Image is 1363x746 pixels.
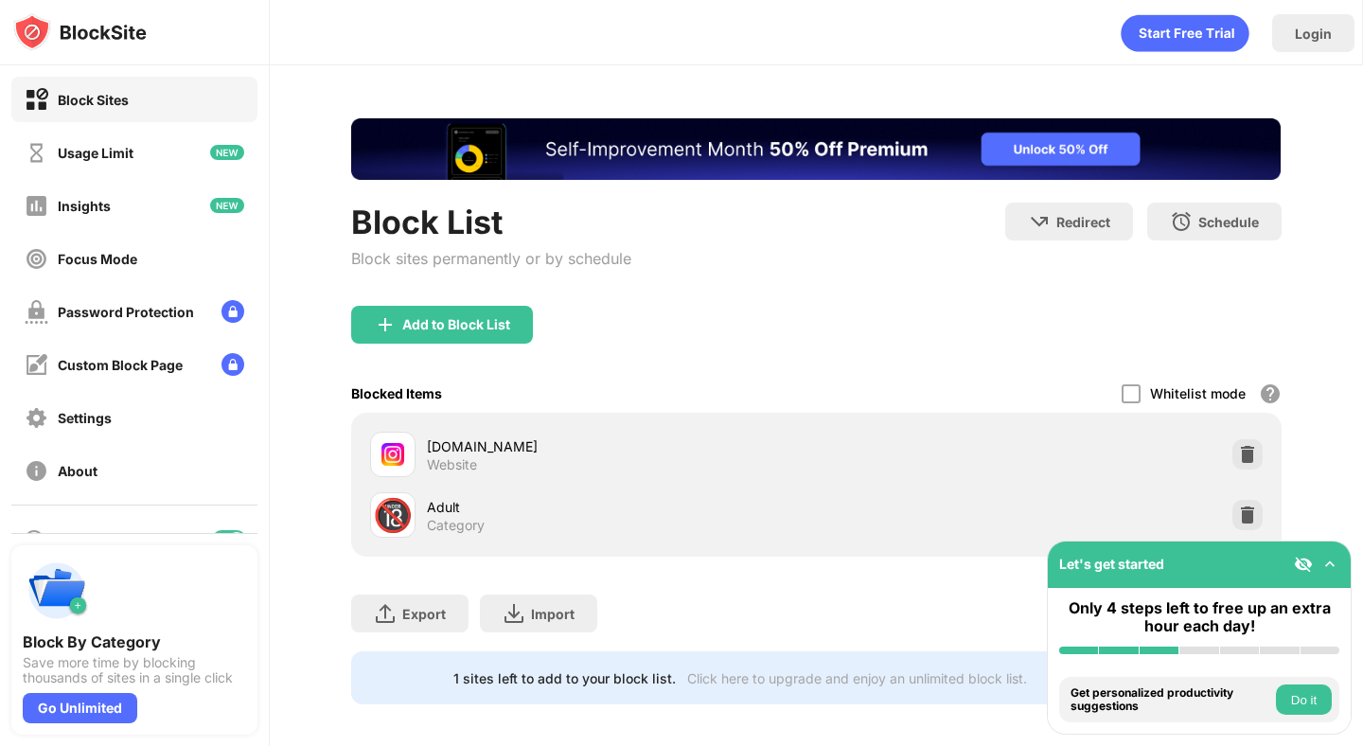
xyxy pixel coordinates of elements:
div: Login [1295,26,1332,42]
img: focus-off.svg [25,247,48,271]
div: Settings [58,410,112,426]
img: favicons [381,443,404,466]
div: Save more time by blocking thousands of sites in a single click [23,655,246,685]
div: Blocked Items [351,385,442,401]
div: Focus Mode [58,251,137,267]
div: Export [402,606,446,622]
div: Import [531,606,575,622]
iframe: Banner [351,118,1281,180]
img: password-protection-off.svg [25,300,48,324]
img: insights-off.svg [25,194,48,218]
img: logo-blocksite.svg [13,13,147,51]
div: About [58,463,97,479]
button: Do it [1276,684,1332,715]
div: Usage Limit [58,145,133,161]
img: about-off.svg [25,459,48,483]
div: Custom Block Page [58,357,183,373]
div: Block List [351,203,631,241]
img: block-on.svg [25,88,48,112]
div: Go Unlimited [23,693,137,723]
div: Get personalized productivity suggestions [1071,686,1271,714]
div: 1 sites left to add to your block list. [453,670,676,686]
img: push-categories.svg [23,557,91,625]
div: Password Protection [58,304,194,320]
img: time-usage-off.svg [25,141,48,165]
img: lock-menu.svg [221,353,244,376]
div: Block Sites [58,92,129,108]
div: Adult [427,497,816,517]
img: new-icon.svg [210,198,244,213]
div: animation [1121,14,1249,52]
div: Let's get started [1059,556,1164,572]
img: omni-setup-toggle.svg [1320,555,1339,574]
div: Blocking [57,532,110,548]
div: Add to Block List [402,317,510,332]
div: [DOMAIN_NAME] [427,436,816,456]
div: 🔞 [373,496,413,535]
img: eye-not-visible.svg [1294,555,1313,574]
div: Block sites permanently or by schedule [351,249,631,268]
div: Only 4 steps left to free up an extra hour each day! [1059,599,1339,635]
img: settings-off.svg [25,406,48,430]
img: blocking-icon.svg [23,528,45,551]
div: Redirect [1056,214,1110,230]
div: Category [427,517,485,534]
img: lock-menu.svg [221,300,244,323]
div: Click here to upgrade and enjoy an unlimited block list. [687,670,1027,686]
div: Block By Category [23,632,246,651]
div: Whitelist mode [1150,385,1246,401]
div: Insights [58,198,111,214]
div: Schedule [1198,214,1259,230]
div: Website [427,456,477,473]
img: new-icon.svg [210,145,244,160]
img: customize-block-page-off.svg [25,353,48,377]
